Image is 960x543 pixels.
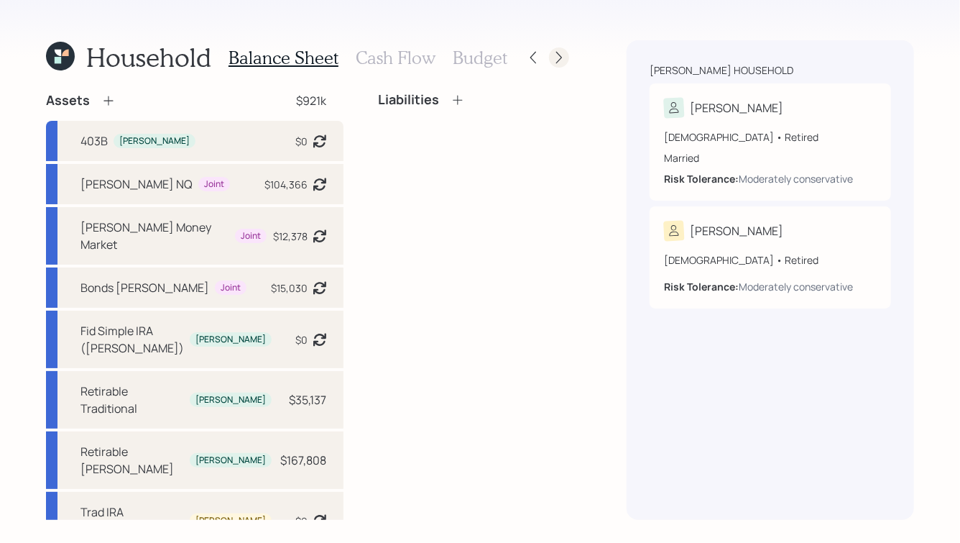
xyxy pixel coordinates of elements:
[690,222,783,239] div: [PERSON_NAME]
[229,47,338,68] h3: Balance Sheet
[195,334,266,346] div: [PERSON_NAME]
[295,332,308,347] div: $0
[80,443,184,478] div: Retirable [PERSON_NAME]
[80,383,184,417] div: Retirable Traditional
[650,63,793,78] div: [PERSON_NAME] household
[664,280,739,293] b: Risk Tolerance:
[80,219,229,253] div: [PERSON_NAME] Money Market
[664,150,877,165] div: Married
[739,171,853,186] div: Moderately conservative
[80,279,209,296] div: Bonds [PERSON_NAME]
[356,47,435,68] h3: Cash Flow
[204,178,224,191] div: Joint
[664,129,877,145] div: [DEMOGRAPHIC_DATA] • Retired
[280,452,326,469] div: $167,808
[295,514,308,529] div: $0
[195,455,266,467] div: [PERSON_NAME]
[271,280,308,296] div: $15,030
[739,279,853,294] div: Moderately conservative
[296,92,326,109] div: $921k
[80,503,184,538] div: Trad IRA ([PERSON_NAME])
[80,132,108,150] div: 403B
[273,229,308,244] div: $12,378
[295,134,308,149] div: $0
[664,252,877,268] div: [DEMOGRAPHIC_DATA] • Retired
[241,230,261,242] div: Joint
[264,177,308,192] div: $104,366
[195,394,266,406] div: [PERSON_NAME]
[289,391,326,409] div: $35,137
[80,322,184,357] div: Fid Simple IRA ([PERSON_NAME])
[690,99,783,117] div: [PERSON_NAME]
[221,282,241,294] div: Joint
[86,42,211,73] h1: Household
[46,93,90,109] h4: Assets
[195,515,266,527] div: [PERSON_NAME]
[119,135,190,147] div: [PERSON_NAME]
[664,172,739,186] b: Risk Tolerance:
[80,175,193,193] div: [PERSON_NAME] NQ
[453,47,507,68] h3: Budget
[378,92,439,108] h4: Liabilities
